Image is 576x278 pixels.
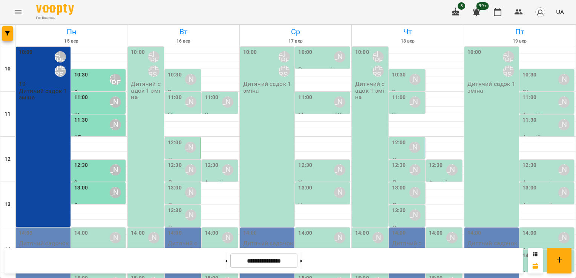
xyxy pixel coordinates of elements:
[409,164,421,176] div: Резенчук Світлана Анатоліїївна
[355,229,369,237] label: 14:00
[241,38,350,45] h6: 17 вер
[110,96,121,108] div: Бондарєва Віолєтта
[168,240,199,260] p: Дитячий садочок 2 зміна
[243,48,257,57] label: 10:00
[298,48,312,57] label: 10:00
[243,240,293,253] p: Дитячий садочок 2 зміна
[522,179,555,186] p: Арт-терапія
[205,93,219,102] label: 11:00
[168,206,182,215] label: 13:30
[74,161,88,170] label: 12:30
[353,38,462,45] h6: 18 вер
[458,2,465,10] span: 5
[168,225,191,231] p: Логопед
[298,93,312,102] label: 11:00
[19,240,69,253] p: Дитячий садочок 2 зміна
[148,66,159,77] div: Котомська Ірина Віталіївна
[558,96,570,108] div: Бондарєва Віолєтта
[5,65,11,73] h6: 10
[503,66,514,77] div: Котомська Ірина Віталіївна
[558,119,570,130] div: Бондарєва Віолєтта
[110,164,121,176] div: Резенчук Світлана Анатоліїївна
[429,229,443,237] label: 14:00
[467,229,481,237] label: 14:00
[36,4,74,15] img: Voopty Logo
[446,232,458,243] div: Бондарєва Віолєтта
[392,225,416,231] p: Логопед
[36,15,74,20] span: For Business
[522,184,536,192] label: 13:00
[467,240,518,253] p: Дитячий садочок 2 зміна
[17,38,126,45] h6: 15 вер
[185,209,196,221] div: Резенчук Світлана Анатоліїївна
[5,155,11,163] h6: 12
[74,116,88,124] label: 11:30
[465,38,574,45] h6: 19 вер
[503,51,514,63] div: Шварова Марина
[298,66,348,79] p: Розвиваючі заняття
[522,229,536,237] label: 14:00
[168,139,182,147] label: 12:00
[355,48,369,57] label: 10:00
[243,229,257,237] label: 14:00
[446,164,458,176] div: Бондарєва Віолєтта
[168,93,182,102] label: 11:00
[148,232,159,243] div: Резенчук Світлана Анатоліїївна
[243,81,293,94] p: Дитячий садок 1 зміна
[522,202,555,208] p: Арт-терапія
[74,202,124,208] p: 9
[110,119,121,130] div: Гусєва Олена
[465,26,574,38] h6: Пт
[185,187,196,198] div: Резенчук Світлана Анатоліїївна
[298,179,348,192] p: Уроки малювання
[392,93,406,102] label: 11:00
[185,96,196,108] div: Бондарєва Віолєтта
[74,184,88,192] label: 13:00
[9,3,27,21] button: Menu
[392,112,409,118] p: Вокал
[392,206,406,215] label: 13:30
[392,240,424,260] p: Дитячий садочок 2 зміна
[298,202,348,215] p: Уроки малювання
[392,89,409,95] p: Вокал
[522,89,573,102] p: Підготовка до школи
[298,229,312,237] label: 14:00
[168,229,182,237] label: 14:00
[55,66,66,77] div: Котомська Ірина Віталіївна
[241,26,350,38] h6: Ср
[205,179,236,192] p: Англійська мова 5+
[392,179,416,186] p: Логопед
[522,161,536,170] label: 12:30
[205,229,219,237] label: 14:00
[185,74,196,85] div: Москалець Олена Вікторівна
[334,232,345,243] div: Резенчук Світлана Анатоліїївна
[334,51,345,63] div: Бондарєва Віолєтта
[553,5,567,19] button: UA
[131,229,145,237] label: 14:00
[74,134,124,141] p: 15
[558,74,570,85] div: Москалець Олена Вікторівна
[168,89,185,95] p: Вокал
[168,71,182,79] label: 10:30
[409,74,421,85] div: Москалець Олена Вікторівна
[522,134,573,147] p: Англійська мова 5+
[392,71,406,79] label: 10:30
[131,48,145,57] label: 10:00
[168,112,199,131] p: Підготовка до школи
[131,81,162,100] p: Дитячий садок 1 зміна
[392,139,406,147] label: 12:00
[522,116,536,124] label: 11:30
[19,81,69,87] p: 19
[467,48,481,57] label: 10:00
[558,164,570,176] div: Резенчук Світлана Анатоліїївна
[334,96,345,108] div: Гусєва Олена
[55,51,66,63] div: Шварова Марина
[110,232,121,243] div: Резенчук Світлана Анатоліїївна
[74,93,88,102] label: 11:00
[556,8,564,16] span: UA
[74,89,124,95] p: 8
[298,161,312,170] label: 12:30
[355,81,387,100] p: Дитячий садок 1 зміна
[298,184,312,192] label: 13:00
[558,232,570,243] div: Резенчук Світлана Анатоліїївна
